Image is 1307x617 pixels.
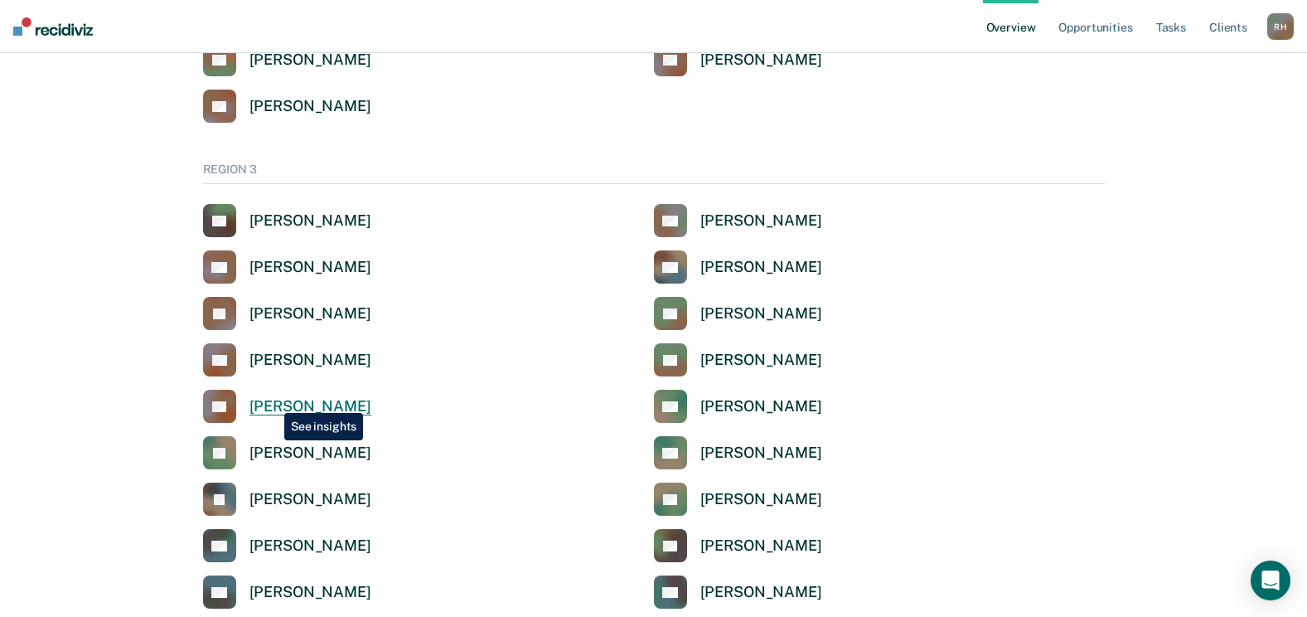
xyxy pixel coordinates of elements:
div: [PERSON_NAME] [249,537,371,556]
a: [PERSON_NAME] [203,576,371,609]
a: [PERSON_NAME] [203,390,371,423]
div: [PERSON_NAME] [249,97,371,116]
div: [PERSON_NAME] [249,211,371,231]
a: [PERSON_NAME] [203,90,371,123]
div: [PERSON_NAME] [249,444,371,463]
div: [PERSON_NAME] [700,351,822,370]
div: [PERSON_NAME] [700,258,822,277]
a: [PERSON_NAME] [203,343,371,377]
a: [PERSON_NAME] [654,390,822,423]
a: [PERSON_NAME] [203,297,371,330]
div: [PERSON_NAME] [249,351,371,370]
a: [PERSON_NAME] [203,483,371,516]
a: [PERSON_NAME] [203,43,371,76]
a: [PERSON_NAME] [654,576,822,609]
div: [PERSON_NAME] [249,397,371,416]
div: [PERSON_NAME] [700,397,822,416]
div: Open Intercom Messenger [1251,561,1290,600]
div: [PERSON_NAME] [700,211,822,231]
div: [PERSON_NAME] [249,51,371,70]
a: [PERSON_NAME] [654,343,822,377]
div: R H [1267,13,1294,40]
a: [PERSON_NAME] [654,529,822,562]
div: [PERSON_NAME] [249,304,371,323]
a: [PERSON_NAME] [203,436,371,469]
a: [PERSON_NAME] [654,483,822,516]
div: [PERSON_NAME] [700,537,822,556]
a: [PERSON_NAME] [654,204,822,237]
div: [PERSON_NAME] [249,258,371,277]
div: [PERSON_NAME] [700,51,822,70]
div: REGION 3 [203,163,1105,184]
a: [PERSON_NAME] [654,297,822,330]
a: [PERSON_NAME] [654,436,822,469]
div: [PERSON_NAME] [249,490,371,509]
div: [PERSON_NAME] [700,490,822,509]
a: [PERSON_NAME] [203,529,371,562]
div: [PERSON_NAME] [700,304,822,323]
div: [PERSON_NAME] [249,583,371,602]
a: [PERSON_NAME] [203,204,371,237]
a: [PERSON_NAME] [203,250,371,284]
a: [PERSON_NAME] [654,250,822,284]
img: Recidiviz [13,17,93,36]
button: RH [1267,13,1294,40]
a: [PERSON_NAME] [654,43,822,76]
div: [PERSON_NAME] [700,583,822,602]
div: [PERSON_NAME] [700,444,822,463]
